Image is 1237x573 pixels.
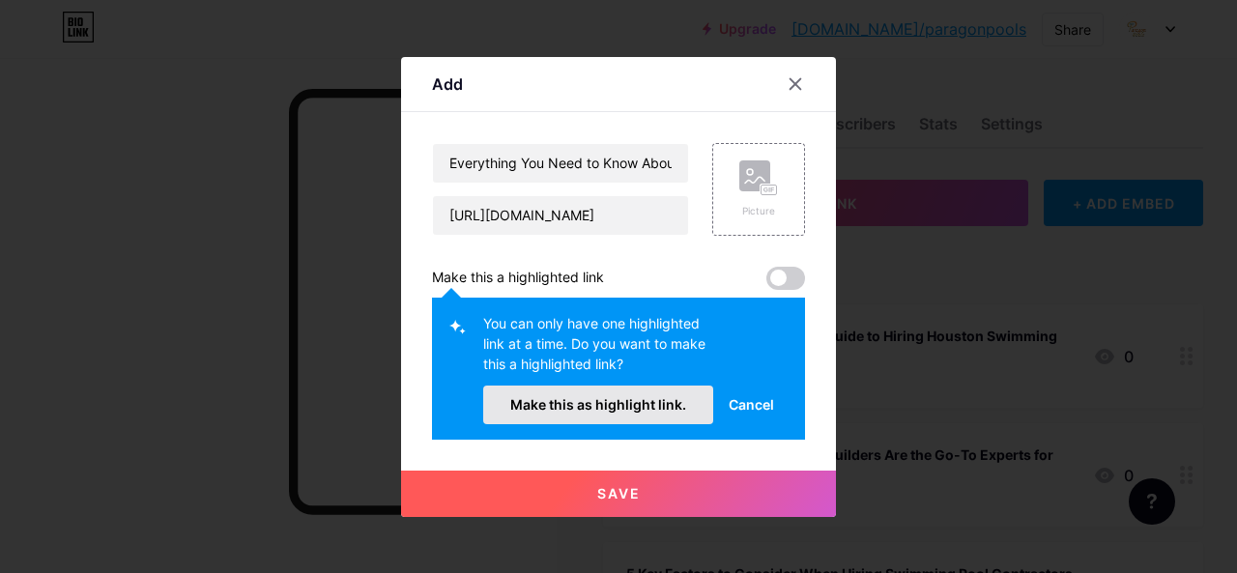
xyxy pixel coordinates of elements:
input: Title [433,144,688,183]
span: Cancel [729,394,774,415]
input: URL [433,196,688,235]
div: Picture [739,204,778,218]
button: Cancel [713,386,790,424]
div: You can only have one highlighted link at a time. Do you want to make this a highlighted link? [483,313,713,386]
span: Make this as highlight link. [510,396,686,413]
button: Save [401,471,836,517]
div: Make this a highlighted link [432,267,604,290]
button: Make this as highlight link. [483,386,713,424]
div: Add [432,72,463,96]
span: Save [597,485,641,501]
